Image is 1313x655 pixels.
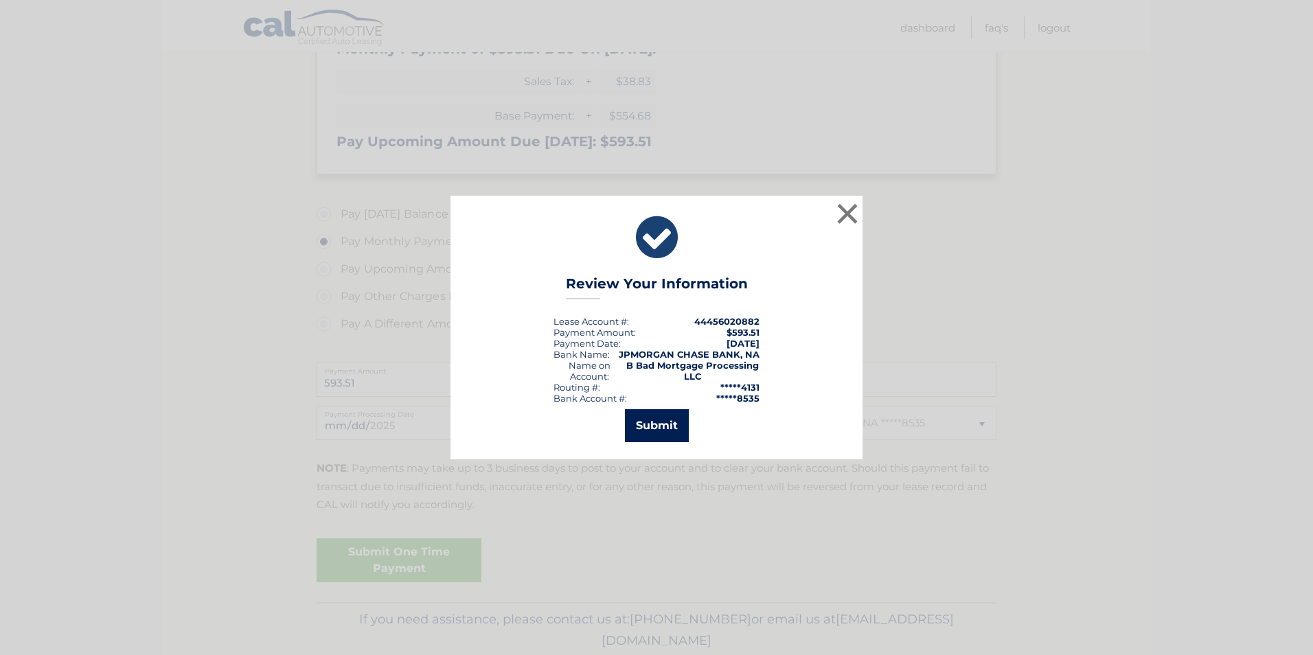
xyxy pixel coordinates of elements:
[553,349,610,360] div: Bank Name:
[834,200,861,227] button: ×
[553,327,636,338] div: Payment Amount:
[553,382,600,393] div: Routing #:
[553,360,626,382] div: Name on Account:
[625,409,689,442] button: Submit
[553,338,619,349] span: Payment Date
[694,316,760,327] strong: 44456020882
[566,275,748,299] h3: Review Your Information
[727,338,760,349] span: [DATE]
[553,316,629,327] div: Lease Account #:
[553,338,621,349] div: :
[553,393,627,404] div: Bank Account #:
[619,349,760,360] strong: JPMORGAN CHASE BANK, NA
[727,327,760,338] span: $593.51
[626,360,759,382] strong: B Bad Mortgage Processing LLC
